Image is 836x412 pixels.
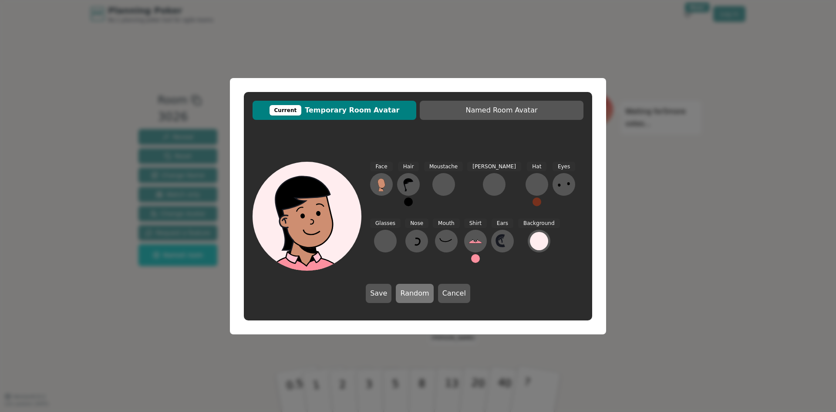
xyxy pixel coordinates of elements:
span: Nose [405,218,428,228]
span: Temporary Room Avatar [257,105,412,116]
span: Face [370,162,392,172]
span: Ears [492,218,513,228]
span: Background [518,218,560,228]
span: Hat [527,162,546,172]
button: Named Room Avatar [420,101,583,120]
span: Glasses [370,218,401,228]
span: Named Room Avatar [424,105,579,116]
span: [PERSON_NAME] [467,162,521,172]
span: Mouth [433,218,460,228]
span: Shirt [464,218,487,228]
span: Eyes [553,162,575,172]
span: Moustache [424,162,463,172]
button: Cancel [438,284,470,303]
div: Current [270,105,302,116]
button: Random [396,284,433,303]
span: Hair [398,162,419,172]
button: Save [366,284,391,303]
button: CurrentTemporary Room Avatar [253,101,416,120]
